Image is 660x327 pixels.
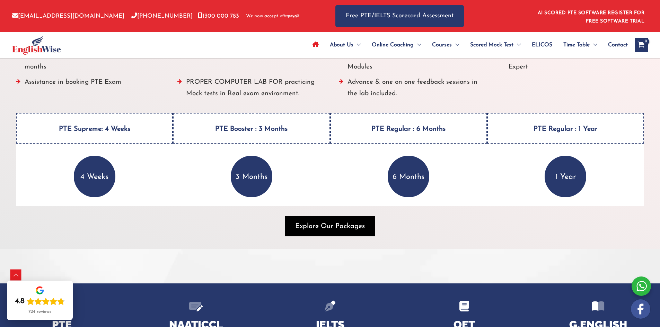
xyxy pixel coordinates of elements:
[353,33,361,57] span: Menu Toggle
[452,33,459,57] span: Menu Toggle
[558,33,602,57] a: Time TableMenu Toggle
[487,113,644,144] h4: PTE Regular : 1 Year
[231,156,272,197] p: 3 Months
[12,36,61,55] img: cropped-ew-logo
[15,297,25,306] div: 4.8
[330,113,487,144] h4: PTE Regular : 6 Months
[12,13,124,19] a: [EMAIL_ADDRESS][DOMAIN_NAME]
[500,50,644,76] li: 4 X 15 minutes Private Consultation with PTE Expert
[465,33,526,57] a: Scored Mock TestMenu Toggle
[28,309,51,315] div: 724 reviews
[631,299,650,319] img: white-facebook.png
[330,33,353,57] span: About Us
[608,33,628,57] span: Contact
[335,5,464,27] a: Free PTE/IELTS Scorecard Assessment
[15,297,65,306] div: Rating: 4.8 out of 5
[339,50,483,76] li: STRATEGIES + TECHNIQUES for All 4 PTE Modules
[74,156,115,197] p: 4 Weeks
[246,13,278,20] span: We now accept
[563,33,590,57] span: Time Table
[16,113,173,144] h4: PTE Supreme: 4 Weeks
[432,33,452,57] span: Courses
[470,33,513,57] span: Scored Mock Test
[590,33,597,57] span: Menu Toggle
[198,13,239,19] a: 1300 000 783
[414,33,421,57] span: Menu Toggle
[285,216,375,236] button: Explore Our Packages
[16,76,160,103] li: Assistance in booking PTE Exam
[372,33,414,57] span: Online Coaching
[602,33,628,57] a: Contact
[177,76,322,103] li: PROPER COMPUTER LAB FOR practicing Mock tests in Real exam environment.
[280,14,299,18] img: Afterpay-Logo
[635,38,648,52] a: View Shopping Cart, empty
[388,156,429,197] p: 6 Months
[295,221,365,231] span: Explore Our Packages
[426,33,465,57] a: CoursesMenu Toggle
[131,13,193,19] a: [PHONE_NUMBER]
[513,33,521,57] span: Menu Toggle
[16,50,160,76] li: Online PTE Practice software Access – 6 months
[534,5,648,27] aside: Header Widget 1
[324,33,366,57] a: About UsMenu Toggle
[173,113,330,144] h4: PTE Booster : 3 Months
[307,33,628,57] nav: Site Navigation: Main Menu
[339,76,483,103] li: Advance & one on one feedback sessions in the lab included.
[538,10,645,24] a: AI SCORED PTE SOFTWARE REGISTER FOR FREE SOFTWARE TRIAL
[526,33,558,57] a: ELICOS
[177,50,322,76] li: Personal and Private Feedback
[532,33,552,57] span: ELICOS
[545,156,586,197] p: 1 Year
[366,33,426,57] a: Online CoachingMenu Toggle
